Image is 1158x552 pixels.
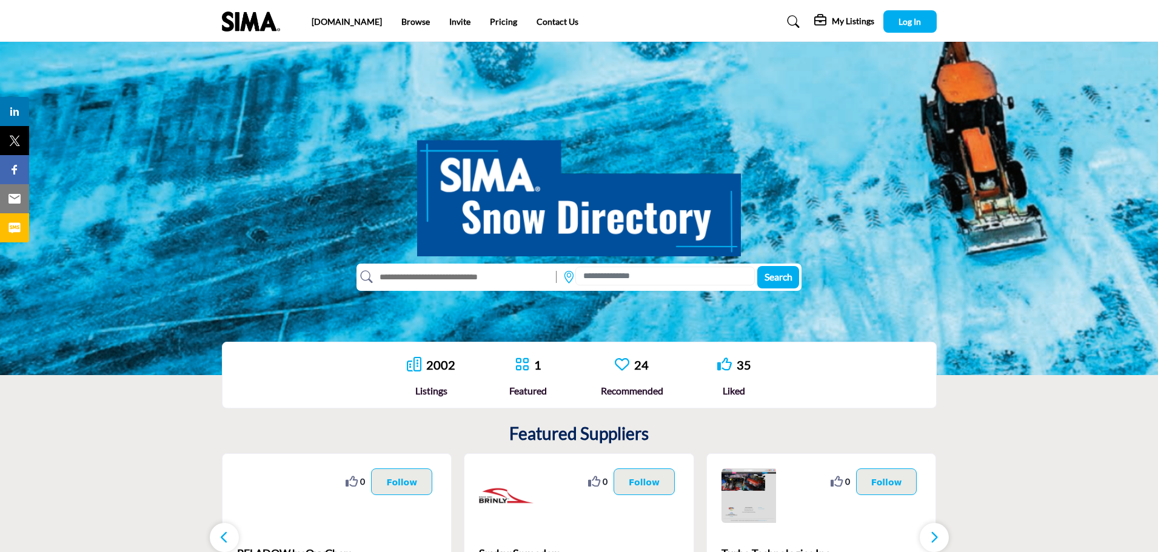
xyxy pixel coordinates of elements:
[237,468,292,523] img: PELADOW by OxyChem
[449,16,470,27] a: Invite
[721,468,776,523] img: Turbo Technologies Inc
[737,357,751,372] a: 35
[537,16,578,27] a: Contact Us
[515,357,529,373] a: Go to Featured
[832,16,874,27] h5: My Listings
[856,468,917,495] button: Follow
[883,10,937,33] button: Log In
[479,468,534,523] img: Spyker Spreaders
[360,475,365,488] span: 0
[629,475,660,488] p: Follow
[386,475,417,488] p: Follow
[426,357,455,372] a: 2002
[634,357,649,372] a: 24
[371,468,432,495] button: Follow
[775,12,808,32] a: Search
[490,16,517,27] a: Pricing
[615,357,629,373] a: Go to Recommended
[717,357,732,371] i: Go to Liked
[871,475,902,488] p: Follow
[601,384,663,398] div: Recommended
[534,357,541,372] a: 1
[845,475,850,488] span: 0
[814,15,874,29] div: My Listings
[417,127,741,256] img: SIMA Snow Directory
[757,266,799,288] button: Search
[312,16,382,27] a: [DOMAIN_NAME]
[717,384,751,398] div: Liked
[899,16,921,27] span: Log In
[603,475,607,488] span: 0
[765,271,792,282] span: Search
[407,384,455,398] div: Listings
[553,268,560,286] img: Rectangle%203585.svg
[509,384,547,398] div: Featured
[509,424,649,444] h2: Featured Suppliers
[222,12,286,32] img: Site Logo
[401,16,430,27] a: Browse
[614,468,675,495] button: Follow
